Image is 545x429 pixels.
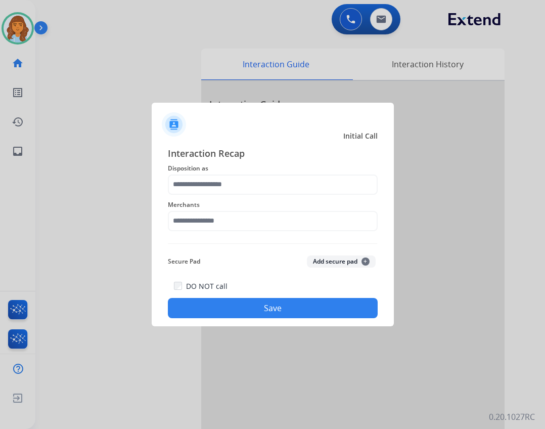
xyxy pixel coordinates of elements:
[307,255,376,268] button: Add secure pad+
[361,258,370,266] span: +
[168,298,378,318] button: Save
[168,199,378,211] span: Merchants
[162,112,186,137] img: contactIcon
[489,411,535,423] p: 0.20.1027RC
[168,255,200,268] span: Secure Pad
[168,162,378,175] span: Disposition as
[343,131,378,141] span: Initial Call
[186,281,228,291] label: DO NOT call
[168,146,378,162] span: Interaction Recap
[168,243,378,244] img: contact-recap-line.svg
